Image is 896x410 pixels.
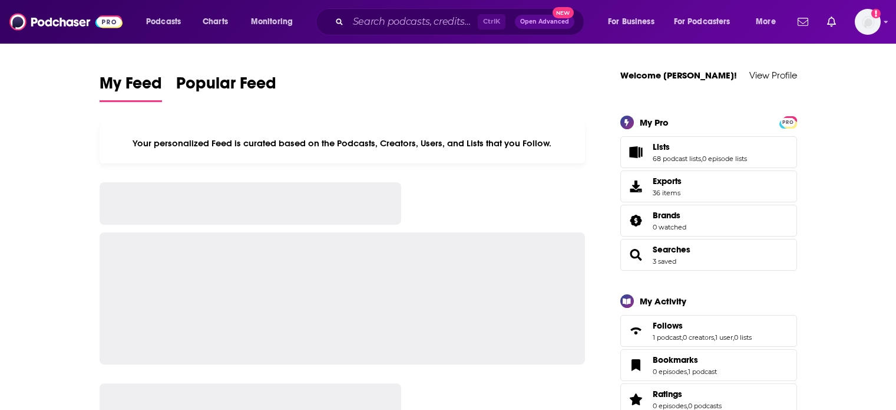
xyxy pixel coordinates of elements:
[624,178,648,195] span: Exports
[520,19,569,25] span: Open Advanced
[653,320,752,331] a: Follows
[243,12,308,31] button: open menu
[781,118,795,127] span: PRO
[702,155,747,163] a: 0 episode lists
[653,368,687,376] a: 0 episodes
[620,315,797,347] span: Follows
[687,368,688,376] span: ,
[855,9,881,35] img: User Profile
[733,333,734,342] span: ,
[640,296,686,307] div: My Activity
[653,155,701,163] a: 68 podcast lists
[653,244,690,255] a: Searches
[871,9,881,18] svg: Add a profile image
[683,333,714,342] a: 0 creators
[748,12,791,31] button: open menu
[624,212,648,229] a: Brands
[688,368,717,376] a: 1 podcast
[653,320,683,331] span: Follows
[653,223,686,231] a: 0 watched
[553,7,574,18] span: New
[624,323,648,339] a: Follows
[653,389,682,399] span: Ratings
[624,247,648,263] a: Searches
[714,333,715,342] span: ,
[620,170,797,202] a: Exports
[855,9,881,35] button: Show profile menu
[640,117,669,128] div: My Pro
[620,136,797,168] span: Lists
[176,73,276,100] span: Popular Feed
[855,9,881,35] span: Logged in as NickG
[653,176,682,186] span: Exports
[666,12,748,31] button: open menu
[781,117,795,126] a: PRO
[195,12,235,31] a: Charts
[653,210,680,221] span: Brands
[653,210,686,221] a: Brands
[653,389,722,399] a: Ratings
[822,12,841,32] a: Show notifications dropdown
[251,14,293,30] span: Monitoring
[348,12,478,31] input: Search podcasts, credits, & more...
[620,349,797,381] span: Bookmarks
[734,333,752,342] a: 0 lists
[653,257,676,265] a: 3 saved
[674,14,730,30] span: For Podcasters
[203,14,228,30] span: Charts
[653,402,687,410] a: 0 episodes
[624,144,648,160] a: Lists
[100,73,162,102] a: My Feed
[701,155,702,163] span: ,
[688,402,722,410] a: 0 podcasts
[793,12,813,32] a: Show notifications dropdown
[653,142,670,152] span: Lists
[653,355,698,365] span: Bookmarks
[146,14,181,30] span: Podcasts
[600,12,669,31] button: open menu
[620,239,797,271] span: Searches
[620,70,737,81] a: Welcome [PERSON_NAME]!
[653,189,682,197] span: 36 items
[756,14,776,30] span: More
[478,14,505,29] span: Ctrl K
[100,123,586,163] div: Your personalized Feed is curated based on the Podcasts, Creators, Users, and Lists that you Follow.
[327,8,596,35] div: Search podcasts, credits, & more...
[653,355,717,365] a: Bookmarks
[624,391,648,408] a: Ratings
[620,205,797,237] span: Brands
[515,15,574,29] button: Open AdvancedNew
[624,357,648,373] a: Bookmarks
[653,142,747,152] a: Lists
[749,70,797,81] a: View Profile
[653,333,682,342] a: 1 podcast
[9,11,123,33] img: Podchaser - Follow, Share and Rate Podcasts
[138,12,196,31] button: open menu
[176,73,276,102] a: Popular Feed
[687,402,688,410] span: ,
[682,333,683,342] span: ,
[100,73,162,100] span: My Feed
[715,333,733,342] a: 1 user
[608,14,654,30] span: For Business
